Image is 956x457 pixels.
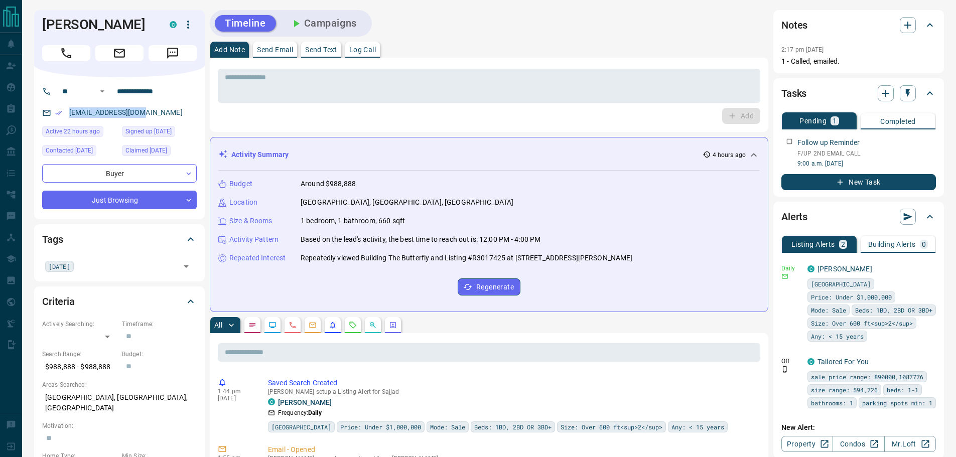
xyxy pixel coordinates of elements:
[781,56,936,67] p: 1 - Called, emailed.
[218,395,253,402] p: [DATE]
[811,318,913,328] span: Size: Over 600 ft<sup>2</sup>
[430,422,465,432] span: Mode: Sale
[841,241,845,248] p: 2
[278,408,322,417] p: Frequency:
[305,46,337,53] p: Send Text
[781,357,801,366] p: Off
[308,409,322,416] strong: Daily
[95,45,144,61] span: Email
[170,21,177,28] div: condos.ca
[781,273,788,280] svg: Email
[301,216,405,226] p: 1 bedroom, 1 bathroom, 660 sqft
[42,145,117,159] div: Sun Sep 14 2025
[887,385,918,395] span: beds: 1-1
[811,292,892,302] span: Price: Under $1,000,000
[46,126,100,136] span: Active 22 hours ago
[349,46,376,53] p: Log Call
[811,305,846,315] span: Mode: Sale
[42,293,75,310] h2: Criteria
[268,321,277,329] svg: Lead Browsing Activity
[781,85,806,101] h2: Tasks
[713,150,746,160] p: 4 hours ago
[268,444,756,455] p: Email - Opened
[301,179,356,189] p: Around $988,888
[42,126,117,140] div: Sun Sep 14 2025
[218,388,253,395] p: 1:44 pm
[42,359,117,375] p: $988,888 - $988,888
[781,422,936,433] p: New Alert:
[289,321,297,329] svg: Calls
[329,321,337,329] svg: Listing Alerts
[231,149,289,160] p: Activity Summary
[96,85,108,97] button: Open
[781,264,801,273] p: Daily
[268,388,756,395] p: [PERSON_NAME] setup a Listing Alert for Sajjad
[811,398,853,408] span: bathrooms: 1
[122,126,197,140] div: Sun Sep 14 2025
[561,422,662,432] span: Size: Over 600 ft<sup>2</sup>
[280,15,367,32] button: Campaigns
[229,253,286,263] p: Repeated Interest
[229,179,252,189] p: Budget
[122,320,197,329] p: Timeframe:
[817,265,872,273] a: [PERSON_NAME]
[49,261,70,271] span: [DATE]
[214,46,245,53] p: Add Note
[855,305,932,315] span: Beds: 1BD, 2BD OR 3BD+
[46,145,93,156] span: Contacted [DATE]
[215,15,276,32] button: Timeline
[229,216,272,226] p: Size & Rooms
[42,380,197,389] p: Areas Searched:
[833,436,884,452] a: Condos
[309,321,317,329] svg: Emails
[880,118,916,125] p: Completed
[218,145,760,164] div: Activity Summary4 hours ago
[42,389,197,416] p: [GEOGRAPHIC_DATA], [GEOGRAPHIC_DATA], [GEOGRAPHIC_DATA]
[868,241,916,248] p: Building Alerts
[229,197,257,208] p: Location
[42,350,117,359] p: Search Range:
[799,117,827,124] p: Pending
[862,398,932,408] span: parking spots min: 1
[125,126,172,136] span: Signed up [DATE]
[268,378,756,388] p: Saved Search Created
[122,145,197,159] div: Sun Sep 14 2025
[214,322,222,329] p: All
[229,234,279,245] p: Activity Pattern
[791,241,835,248] p: Listing Alerts
[474,422,552,432] span: Beds: 1BD, 2BD OR 3BD+
[781,209,807,225] h2: Alerts
[797,149,936,158] p: F/UP 2ND EMAIL CALL
[42,289,197,314] div: Criteria
[797,137,860,148] p: Follow up Reminder
[811,331,864,341] span: Any: < 15 years
[149,45,197,61] span: Message
[671,422,724,432] span: Any: < 15 years
[268,398,275,405] div: condos.ca
[781,366,788,373] svg: Push Notification Only
[179,259,193,273] button: Open
[301,253,632,263] p: Repeatedly viewed Building The Butterfly and Listing #R3017425 at [STREET_ADDRESS][PERSON_NAME]
[781,81,936,105] div: Tasks
[349,321,357,329] svg: Requests
[922,241,926,248] p: 0
[42,320,117,329] p: Actively Searching:
[807,265,814,272] div: condos.ca
[781,13,936,37] div: Notes
[811,385,878,395] span: size range: 594,726
[125,145,167,156] span: Claimed [DATE]
[301,234,540,245] p: Based on the lead's activity, the best time to reach out is: 12:00 PM - 4:00 PM
[42,191,197,209] div: Just Browsing
[781,174,936,190] button: New Task
[781,17,807,33] h2: Notes
[340,422,421,432] span: Price: Under $1,000,000
[122,350,197,359] p: Budget:
[301,197,513,208] p: [GEOGRAPHIC_DATA], [GEOGRAPHIC_DATA], [GEOGRAPHIC_DATA]
[257,46,293,53] p: Send Email
[797,159,936,168] p: 9:00 a.m. [DATE]
[248,321,256,329] svg: Notes
[807,358,814,365] div: condos.ca
[833,117,837,124] p: 1
[811,279,871,289] span: [GEOGRAPHIC_DATA]
[781,205,936,229] div: Alerts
